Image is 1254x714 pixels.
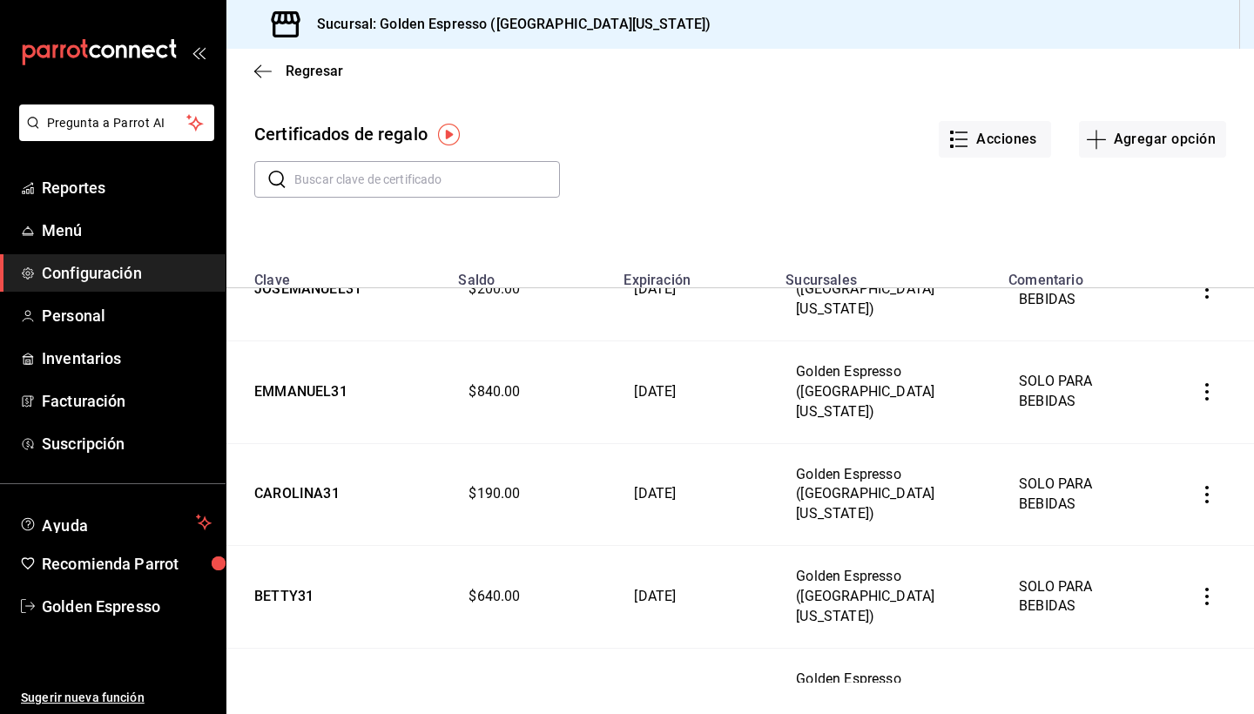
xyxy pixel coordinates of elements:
th: Saldo [448,226,613,288]
td: CAROLINA31 [226,443,448,546]
td: SOLO PARA BEBIDAS [998,239,1167,341]
td: EMMANUEL31 [226,340,448,443]
td: [DATE] [613,239,775,341]
span: Suscripción [42,432,212,455]
div: Certificados de regalo [254,121,428,147]
td: JOSEMANUEL31 [226,239,448,341]
td: Golden Espresso ([GEOGRAPHIC_DATA][US_STATE]) [775,340,998,443]
td: Golden Espresso ([GEOGRAPHIC_DATA][US_STATE]) [775,443,998,546]
span: Golden Espresso [42,595,212,618]
th: Sucursales [775,226,998,288]
span: Ayuda [42,512,189,533]
td: [DATE] [613,546,775,649]
span: Sugerir nueva función [21,689,212,707]
img: Tooltip marker [438,124,460,145]
input: Buscar clave de certificado [294,162,560,197]
button: open_drawer_menu [192,45,206,59]
span: Configuración [42,261,212,285]
td: Golden Espresso ([GEOGRAPHIC_DATA][US_STATE]) [775,546,998,649]
button: Regresar [254,63,343,79]
td: Golden Espresso ([GEOGRAPHIC_DATA][US_STATE]) [775,239,998,341]
span: Personal [42,304,212,327]
button: Agregar opción [1079,121,1226,158]
button: Acciones [939,121,1051,158]
td: $640.00 [448,546,613,649]
th: Clave [226,226,448,288]
td: $840.00 [448,340,613,443]
td: [DATE] [613,443,775,546]
span: Reportes [42,176,212,199]
td: BETTY31 [226,546,448,649]
th: Expiración [613,226,775,288]
td: $190.00 [448,443,613,546]
span: Menú [42,219,212,242]
span: Pregunta a Parrot AI [47,114,187,132]
th: Comentario [998,226,1167,288]
td: SOLO PARA BEBIDAS [998,443,1167,546]
td: [DATE] [613,340,775,443]
span: Recomienda Parrot [42,552,212,576]
span: Facturación [42,389,212,413]
td: SOLO PARA BEBIDAS [998,340,1167,443]
button: Pregunta a Parrot AI [19,104,214,141]
h3: Sucursal: Golden Espresso ([GEOGRAPHIC_DATA][US_STATE]) [303,14,711,35]
span: Inventarios [42,347,212,370]
a: Pregunta a Parrot AI [12,126,214,145]
td: $200.00 [448,239,613,341]
td: SOLO PARA BEBIDAS [998,546,1167,649]
span: Regresar [286,63,343,79]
